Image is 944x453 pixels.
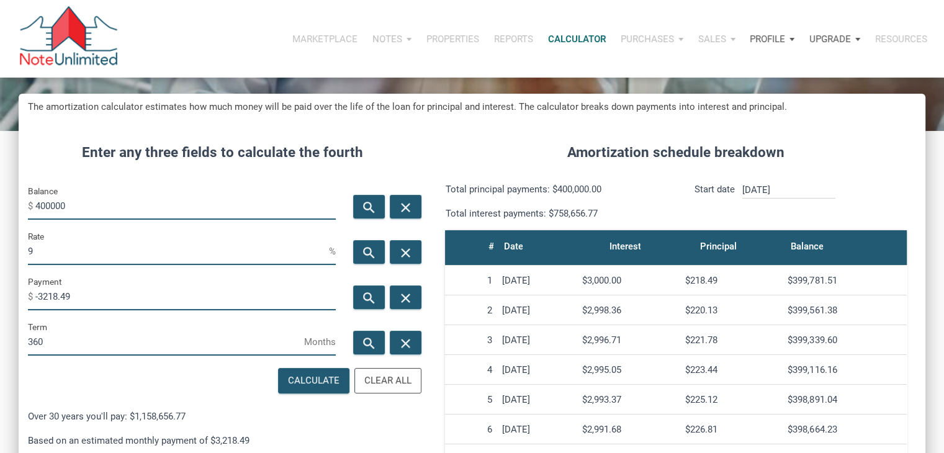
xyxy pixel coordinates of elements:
div: $218.49 [685,275,778,286]
div: Clear All [364,374,411,388]
div: Balance [790,238,823,255]
div: $399,339.60 [788,334,902,346]
span: Months [304,332,336,352]
div: Calculate [288,374,339,388]
div: $2,991.68 [582,424,675,435]
p: Upgrade [809,34,851,45]
div: Interest [609,238,641,255]
div: 6 [450,424,492,435]
button: search [353,331,385,354]
div: $225.12 [685,394,778,405]
div: 2 [450,305,492,316]
div: [DATE] [502,334,572,346]
div: [DATE] [502,305,572,316]
div: [DATE] [502,364,572,375]
div: $221.78 [685,334,778,346]
p: Calculator [548,34,606,45]
div: # [488,238,493,255]
div: Principal [699,238,736,255]
button: search [353,195,385,218]
h4: Enter any three fields to calculate the fourth [28,142,417,163]
input: Payment [35,282,336,310]
div: $399,116.16 [788,364,902,375]
label: Term [28,320,47,334]
button: close [390,285,421,309]
input: Rate [28,237,329,265]
label: Payment [28,274,61,289]
div: $399,561.38 [788,305,902,316]
div: $3,000.00 [582,275,675,286]
label: Balance [28,184,58,199]
p: Over 30 years you'll pay: $1,158,656.77 [28,409,417,424]
i: search [362,200,377,215]
div: 1 [450,275,492,286]
input: Balance [35,192,336,220]
div: $226.81 [685,424,778,435]
i: search [362,245,377,261]
button: Marketplace [285,20,365,58]
button: Profile [742,20,802,58]
div: [DATE] [502,394,572,405]
h5: The amortization calculator estimates how much money will be paid over the life of the loan for p... [28,100,916,114]
div: $2,995.05 [582,364,675,375]
button: Properties [419,20,487,58]
div: [DATE] [502,424,572,435]
div: 5 [450,394,492,405]
button: Clear All [354,368,421,393]
i: close [398,336,413,351]
span: $ [28,287,35,307]
div: [DATE] [502,275,572,286]
button: Upgrade [802,20,868,58]
p: Reports [494,34,533,45]
p: Profile [750,34,785,45]
button: Reports [487,20,541,58]
div: $2,996.71 [582,334,675,346]
h4: Amortization schedule breakdown [436,142,916,163]
p: Total interest payments: $758,656.77 [445,206,667,221]
button: close [390,240,421,264]
div: $223.44 [685,364,778,375]
button: close [390,195,421,218]
a: Calculator [541,20,613,58]
span: % [329,241,336,261]
div: 4 [450,364,492,375]
button: search [353,240,385,264]
div: Date [503,238,523,255]
button: Resources [868,20,935,58]
p: Properties [426,34,479,45]
input: Term [28,328,304,356]
button: close [390,331,421,354]
div: $398,891.04 [788,394,902,405]
div: $220.13 [685,305,778,316]
label: Rate [28,229,44,244]
div: $2,993.37 [582,394,675,405]
span: $ [28,196,35,216]
div: $2,998.36 [582,305,675,316]
button: search [353,285,385,309]
img: NoteUnlimited [19,6,119,71]
button: Calculate [278,368,349,393]
p: Start date [695,182,735,221]
div: 3 [450,334,492,346]
i: close [398,245,413,261]
i: search [362,336,377,351]
p: Marketplace [292,34,357,45]
p: Total principal payments: $400,000.00 [445,182,667,197]
p: Resources [875,34,927,45]
div: $398,664.23 [788,424,902,435]
i: close [398,200,413,215]
p: Based on an estimated monthly payment of $3,218.49 [28,433,417,448]
i: search [362,290,377,306]
div: $399,781.51 [788,275,902,286]
i: close [398,290,413,306]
